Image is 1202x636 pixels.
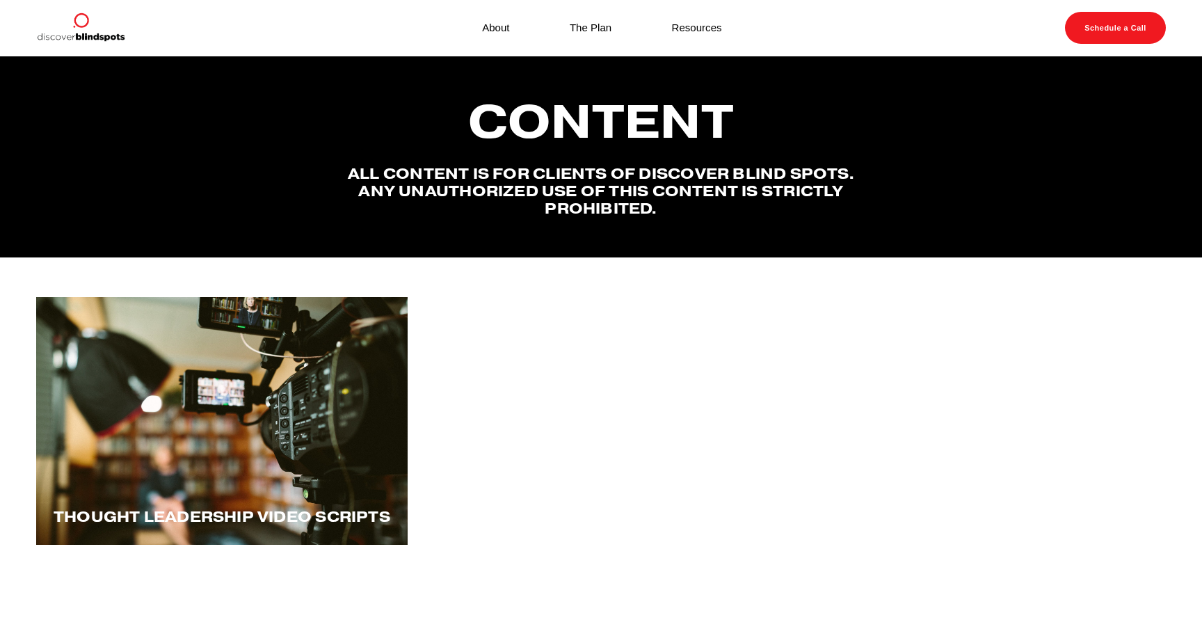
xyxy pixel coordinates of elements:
span: Thought LEadership Video Scripts [54,507,390,526]
h2: Content [321,97,882,147]
span: Voice Overs [921,507,1039,526]
a: About [482,19,509,38]
a: Resources [672,19,722,38]
img: Discover Blind Spots [36,12,125,44]
a: Schedule a Call [1065,12,1166,44]
a: The Plan [570,19,611,38]
span: One word blogs [520,507,682,526]
h4: All content is for Clients of Discover Blind spots. Any unauthorized use of this content is stric... [321,165,882,217]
